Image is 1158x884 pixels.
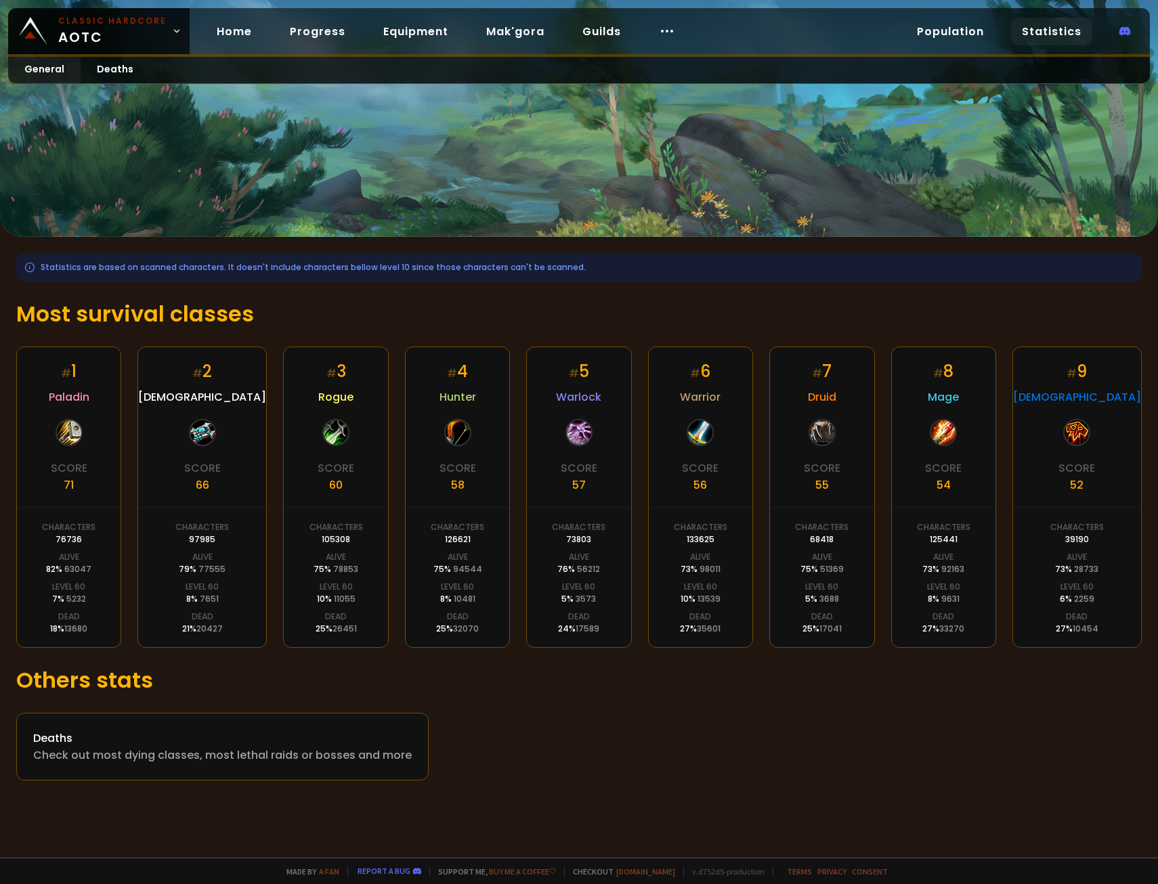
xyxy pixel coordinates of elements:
a: Deaths [81,57,150,83]
div: 39190 [1065,533,1089,546]
div: Characters [431,521,484,533]
div: 9 [1067,359,1087,383]
div: 6 % [1060,593,1094,605]
div: Characters [674,521,727,533]
small: # [569,366,579,381]
div: Alive [59,551,79,563]
div: Alive [812,551,832,563]
span: 78853 [333,563,358,575]
div: Level 60 [1060,581,1094,593]
div: 7 [812,359,832,383]
div: Level 60 [684,581,717,593]
div: 5 [569,359,589,383]
div: 68418 [810,533,834,546]
div: 125441 [930,533,958,546]
div: Dead [192,611,213,623]
div: 56 [693,477,707,493]
a: Statistics [1011,18,1092,45]
div: 2 [192,359,212,383]
div: Level 60 [805,581,838,593]
span: 51369 [820,563,844,575]
a: Progress [279,18,356,45]
div: 105308 [322,533,350,546]
div: 8 [933,359,953,383]
small: # [690,366,700,381]
div: Score [439,460,476,477]
span: 17589 [576,623,599,634]
div: Dead [447,611,469,623]
div: Deaths [33,730,412,747]
span: 13680 [64,623,87,634]
div: Dead [568,611,590,623]
div: Score [184,460,221,477]
h1: Others stats [16,664,1142,697]
div: Characters [917,521,970,533]
span: 10481 [454,593,475,604]
span: Made by [278,866,339,877]
span: Mage [928,389,959,405]
div: Score [925,460,962,477]
div: 58 [451,477,465,493]
span: 56212 [577,563,600,575]
span: Paladin [49,389,89,405]
span: 17041 [819,623,842,634]
div: 55 [815,477,829,493]
span: 5232 [66,593,86,604]
div: 5 % [805,593,839,605]
div: 21 % [182,623,223,635]
div: Alive [1067,551,1087,563]
span: Hunter [439,389,476,405]
span: Druid [808,389,836,405]
a: Privacy [817,866,846,877]
a: General [8,57,81,83]
a: Consent [852,866,888,877]
small: # [933,366,943,381]
div: 3 [326,359,346,383]
h1: Most survival classes [16,298,1142,330]
div: Alive [690,551,710,563]
a: Terms [787,866,812,877]
div: 57 [572,477,586,493]
small: Classic Hardcore [58,15,167,27]
span: 7651 [200,593,219,604]
span: Rogue [318,389,353,405]
div: Score [51,460,87,477]
div: Characters [552,521,605,533]
span: 63047 [64,563,91,575]
div: Level 60 [441,581,474,593]
span: 98011 [700,563,721,575]
span: [DEMOGRAPHIC_DATA] [1013,389,1141,405]
div: Level 60 [186,581,219,593]
span: 10454 [1073,623,1098,634]
div: Characters [1050,521,1104,533]
div: 8 % [928,593,960,605]
span: Warlock [556,389,601,405]
span: Support me, [429,866,556,877]
span: 26451 [333,623,357,634]
div: 25 % [436,623,479,635]
div: Level 60 [927,581,960,593]
div: 73 % [922,563,964,575]
div: 60 [329,477,343,493]
span: 32070 [453,623,479,634]
div: Dead [811,611,833,623]
div: Dead [689,611,711,623]
div: 76736 [56,533,82,546]
div: 54 [937,477,951,493]
div: Dead [325,611,347,623]
div: 27 % [680,623,721,635]
span: 3573 [576,593,596,604]
div: 4 [447,359,468,383]
div: Score [318,460,354,477]
div: Alive [933,551,953,563]
span: [DEMOGRAPHIC_DATA] [138,389,266,405]
div: Score [561,460,597,477]
a: Population [906,18,995,45]
div: 25 % [316,623,357,635]
div: 73803 [566,533,591,546]
a: Mak'gora [475,18,555,45]
span: 35601 [697,623,721,634]
span: AOTC [58,15,167,47]
span: 33270 [939,623,964,634]
div: 75 % [433,563,482,575]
